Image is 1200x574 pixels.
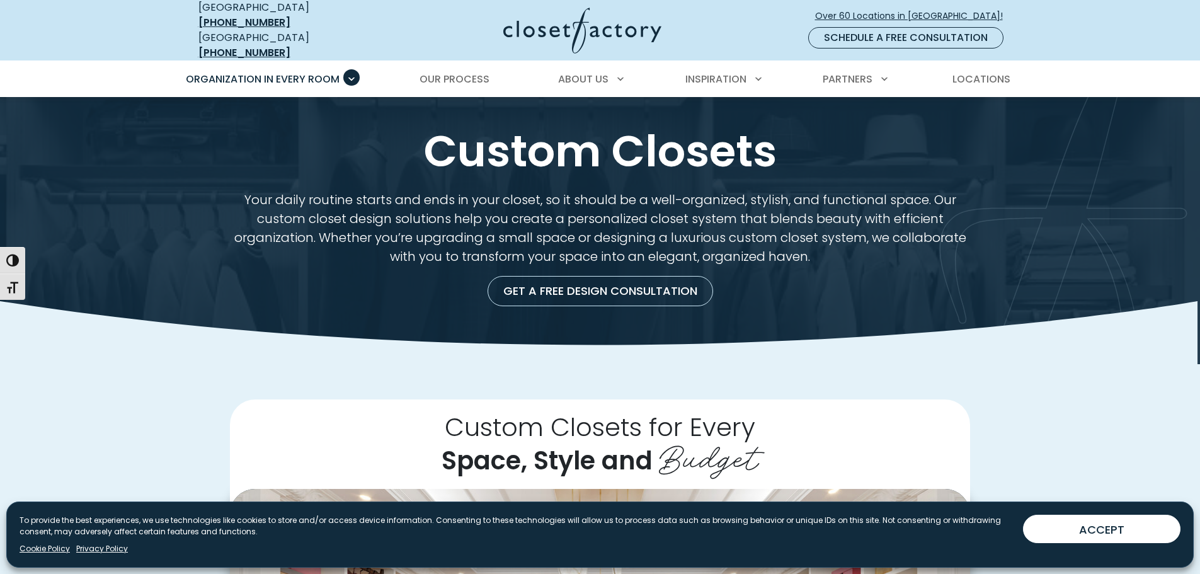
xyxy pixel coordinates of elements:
[685,72,746,86] span: Inspiration
[420,72,489,86] span: Our Process
[814,5,1014,27] a: Over 60 Locations in [GEOGRAPHIC_DATA]!
[177,62,1024,97] nav: Primary Menu
[20,515,1013,537] p: To provide the best experiences, we use technologies like cookies to store and/or access device i...
[445,410,755,445] span: Custom Closets for Every
[558,72,609,86] span: About Us
[659,430,758,480] span: Budget
[198,15,290,30] a: [PHONE_NUMBER]
[20,543,70,554] a: Cookie Policy
[230,190,970,266] p: Your daily routine starts and ends in your closet, so it should be a well-organized, stylish, and...
[952,72,1010,86] span: Locations
[1023,515,1180,543] button: ACCEPT
[823,72,872,86] span: Partners
[198,45,290,60] a: [PHONE_NUMBER]
[488,276,713,306] a: Get a Free Design Consultation
[808,27,1003,49] a: Schedule a Free Consultation
[76,543,128,554] a: Privacy Policy
[186,72,340,86] span: Organization in Every Room
[196,127,1005,175] h1: Custom Closets
[198,30,381,60] div: [GEOGRAPHIC_DATA]
[815,9,1013,23] span: Over 60 Locations in [GEOGRAPHIC_DATA]!
[442,443,653,478] span: Space, Style and
[503,8,661,54] img: Closet Factory Logo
